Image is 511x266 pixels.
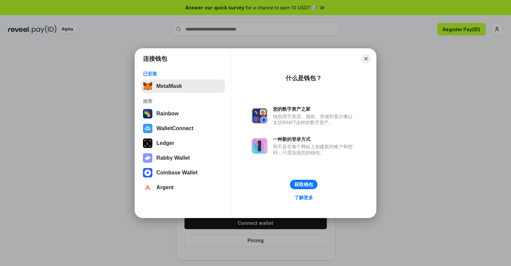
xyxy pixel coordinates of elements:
button: MetaMask [141,79,225,93]
div: Ledger [156,140,174,146]
img: svg+xml,%3Csvg%20width%3D%2228%22%20height%3D%2228%22%20viewBox%3D%220%200%2028%2028%22%20fill%3D... [143,168,152,177]
img: svg+xml,%3Csvg%20width%3D%2228%22%20height%3D%2228%22%20viewBox%3D%220%200%2028%2028%22%20fill%3D... [143,124,152,133]
div: 获取钱包 [294,181,313,188]
button: Close [361,54,371,63]
div: Argent [156,184,174,191]
button: Rainbow [141,107,225,120]
h1: 连接钱包 [143,55,167,63]
div: 什么是钱包？ [286,74,322,82]
button: Rabby Wallet [141,151,225,165]
div: 了解更多 [294,195,313,201]
div: 已安装 [143,71,223,77]
img: svg+xml,%3Csvg%20width%3D%22120%22%20height%3D%22120%22%20viewBox%3D%220%200%20120%20120%22%20fil... [143,109,152,118]
div: 推荐 [143,98,223,104]
img: svg+xml,%3Csvg%20xmlns%3D%22http%3A%2F%2Fwww.w3.org%2F2000%2Fsvg%22%20fill%3D%22none%22%20viewBox... [251,108,268,124]
div: 您的数字资产之家 [273,106,356,112]
img: svg+xml,%3Csvg%20width%3D%2228%22%20height%3D%2228%22%20viewBox%3D%220%200%2028%2028%22%20fill%3D... [143,183,152,192]
button: WalletConnect [141,122,225,135]
button: Coinbase Wallet [141,166,225,179]
div: MetaMask [156,83,182,89]
button: Argent [141,181,225,194]
img: svg+xml,%3Csvg%20xmlns%3D%22http%3A%2F%2Fwww.w3.org%2F2000%2Fsvg%22%20fill%3D%22none%22%20viewBox... [251,138,268,154]
div: 一种新的登录方式 [273,136,356,142]
div: WalletConnect [156,125,194,131]
button: Ledger [141,137,225,150]
img: svg+xml,%3Csvg%20fill%3D%22none%22%20height%3D%2233%22%20viewBox%3D%220%200%2035%2033%22%20width%... [143,82,152,91]
div: Rainbow [156,111,179,117]
img: svg+xml,%3Csvg%20xmlns%3D%22http%3A%2F%2Fwww.w3.org%2F2000%2Fsvg%22%20fill%3D%22none%22%20viewBox... [143,153,152,163]
img: svg+xml,%3Csvg%20xmlns%3D%22http%3A%2F%2Fwww.w3.org%2F2000%2Fsvg%22%20width%3D%2228%22%20height%3... [143,139,152,148]
button: 获取钱包 [290,180,317,189]
div: 而不是在每个网站上创建新的账户和密码，只需连接您的钱包。 [273,144,356,156]
div: 钱包用于发送、接收、存储和显示像以太坊和NFT这样的数字资产。 [273,113,356,125]
div: Coinbase Wallet [156,170,198,176]
a: 了解更多 [290,193,317,202]
div: Rabby Wallet [156,155,190,161]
